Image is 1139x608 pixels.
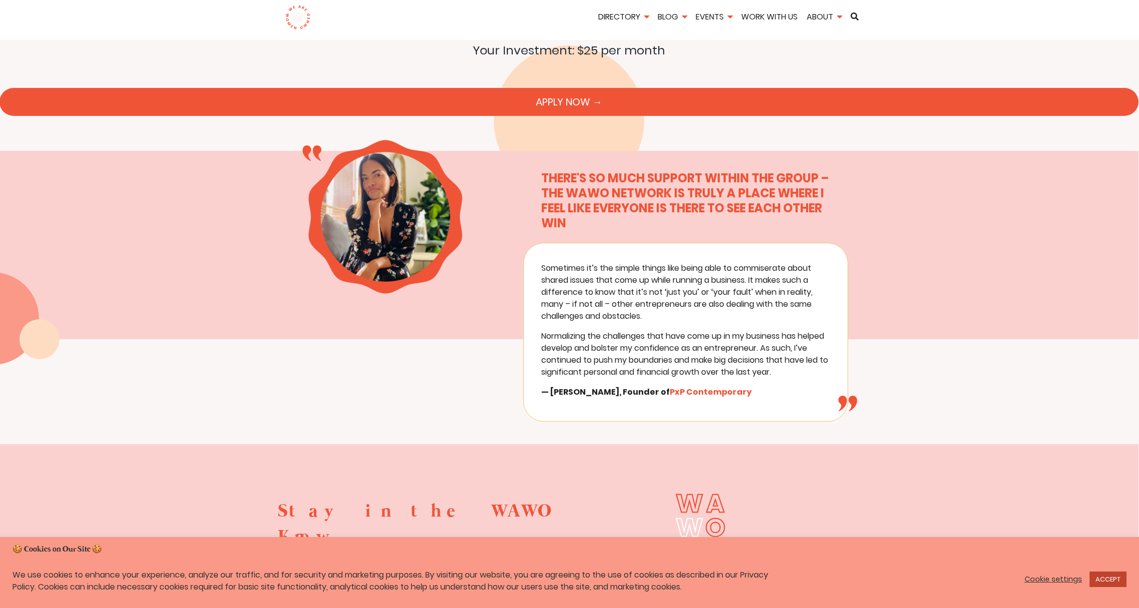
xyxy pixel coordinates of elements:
[541,330,830,378] p: Normalizing the challenges that have come up in my business has helped develop and bolster my con...
[1090,572,1127,587] a: ACCEPT
[595,11,652,24] li: Directory
[541,262,830,322] p: Sometimes it’s the simple things like being able to commiserate about shared issues that come up ...
[473,44,665,56] p: Your Investment: $25 per month
[304,136,466,298] img: Alicia Puig, Founder of PxP Contemporary
[12,569,792,593] p: We use cookies to enhance your experience, analyze our traffic, and for security and marketing pu...
[285,5,311,30] img: logo
[847,12,862,20] a: Search
[692,11,736,24] li: Events
[738,11,801,22] a: Work With Us
[1025,575,1082,584] a: Cookie settings
[654,11,690,24] li: Blog
[278,499,563,550] h3: Stay in the WAWO Know
[541,386,752,398] strong: — [PERSON_NAME], Founder of
[595,11,652,22] a: Directory
[670,386,752,398] a: PxP Contemporary
[299,151,324,191] span: “
[654,11,690,22] a: Blog
[692,11,736,22] a: Events
[803,11,845,24] li: About
[803,11,845,22] a: About
[541,171,830,231] p: There's so much support within the group – the WAWO Network is truly a place where I feel like ev...
[12,544,1127,555] h5: 🍪 Cookies on Our Site 🍪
